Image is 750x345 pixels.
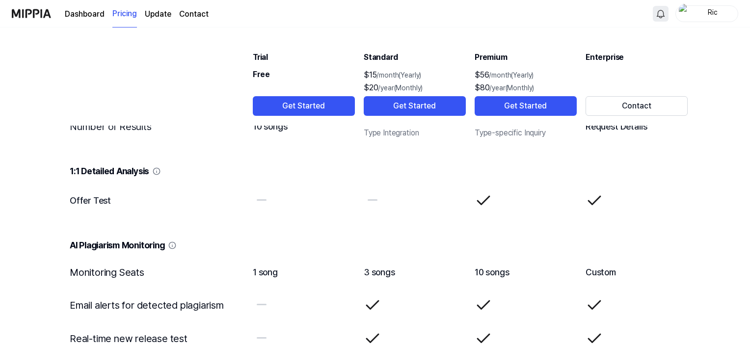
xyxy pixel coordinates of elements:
td: 50 songs [474,107,577,146]
td: Request Details [585,107,688,146]
div: Free [253,69,355,96]
span: /month(Yearly) [376,71,421,79]
div: Standard [364,51,466,64]
td: 1 song [252,256,355,289]
div: $80 [475,81,577,94]
div: Type Integration [364,127,466,139]
td: 3 songs [363,256,466,289]
td: Monitoring Seats [62,256,244,289]
td: Number of Results [62,107,244,146]
a: Dashboard [65,8,105,20]
div: Enterprise [586,51,688,64]
div: Ric [694,8,732,19]
img: profile [679,4,691,24]
span: /month(Yearly) [489,71,534,79]
span: /year(Monthly) [489,83,534,91]
button: Get Started [364,96,466,116]
div: $15 [364,69,466,81]
td: Offer Test [62,181,244,220]
span: /year(Monthly) [378,83,423,91]
td: 10 songs [474,256,577,289]
img: 알림 [655,8,667,20]
div: $56 [475,69,577,81]
button: Get Started [475,96,577,116]
button: Get Started [253,96,355,116]
div: 1:1 Detailed Analysis [70,162,688,181]
a: Pricing [112,0,137,27]
button: Contact [586,96,688,116]
div: Premium [475,51,577,64]
div: Type-specific Inquiry [475,127,577,139]
td: 10 songs [252,107,355,146]
div: Trial [253,51,355,64]
td: Email alerts for detected plagiarism [62,289,244,322]
a: Contact [586,101,688,110]
a: Update [145,8,171,20]
a: Contact [179,8,209,20]
td: Custom [585,256,688,289]
div: $20 [364,81,466,94]
button: profileRic [675,5,738,22]
div: AI Plagiarism Monitoring [70,236,688,255]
